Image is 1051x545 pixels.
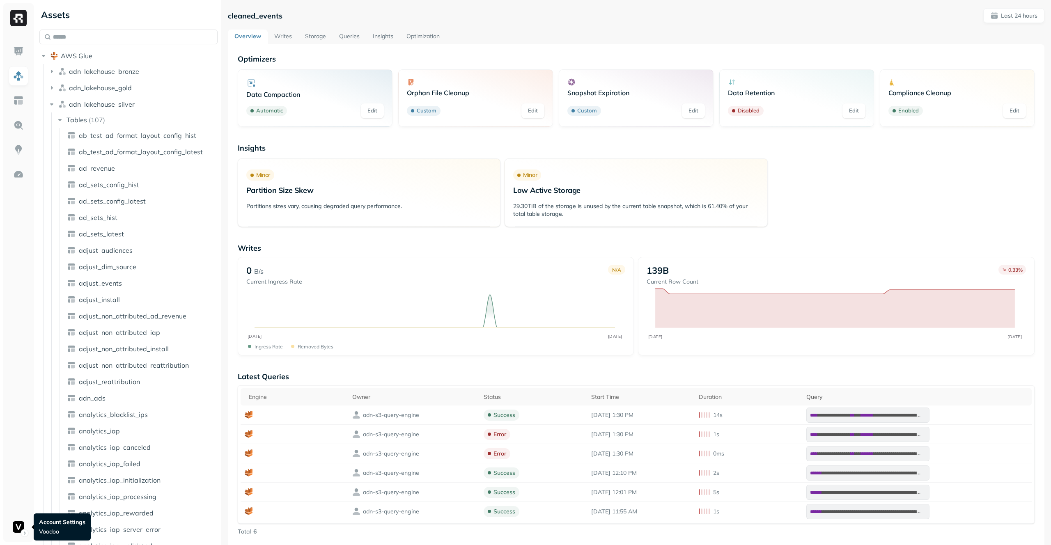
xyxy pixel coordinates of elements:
p: adn-s3-query-engine [363,469,419,477]
a: analytics_iap_canceled [64,441,219,454]
span: analytics_iap_server_error [79,525,161,534]
img: table [67,394,76,402]
a: adjust_dim_source [64,260,219,273]
p: Enabled [898,107,919,115]
p: 5s [713,488,719,496]
p: success [493,488,515,496]
a: ad_sets_latest [64,227,219,240]
a: adjust_non_attributed_iap [64,326,219,339]
p: Sep 18, 2025 11:55 AM [591,508,691,515]
img: Query Explorer [13,120,24,131]
a: Queries [333,30,366,44]
a: Edit [521,103,544,118]
p: adn-s3-query-engine [363,431,419,438]
p: 29.30TiB of the storage is unused by the current table snapshot, which is 61.40% of your total ta... [513,202,759,218]
p: Sep 18, 2025 1:30 PM [591,431,691,438]
p: 6 [253,528,257,536]
p: Automatic [256,107,283,115]
a: ab_test_ad_format_layout_config_hist [64,129,219,142]
p: Last 24 hours [1001,12,1037,20]
img: namespace [58,100,67,108]
span: adjust_events [79,279,122,287]
p: error [493,450,506,458]
p: success [493,469,515,477]
a: ad_sets_config_latest [64,195,219,208]
span: adjust_reattribution [79,378,140,386]
a: analytics_blacklist_ips [64,408,219,421]
tspan: [DATE] [1008,334,1022,339]
a: adjust_non_attributed_install [64,342,219,355]
img: table [67,197,76,205]
p: B/s [254,266,264,276]
img: table [67,509,76,517]
p: Low Active Storage [513,185,759,195]
span: adjust_non_attributed_reattribution [79,361,189,369]
span: adn_lakehouse_gold [69,84,132,92]
span: analytics_iap_failed [79,460,140,468]
button: Tables(107) [56,113,218,126]
img: table [67,131,76,140]
span: adjust_non_attributed_install [79,345,169,353]
p: cleaned_events [228,11,282,21]
img: table [67,361,76,369]
img: Asset Explorer [13,95,24,106]
span: ad_sets_config_latest [79,197,146,205]
span: ab_test_ad_format_layout_config_hist [79,131,196,140]
span: adjust_non_attributed_iap [79,328,160,337]
p: Compliance Cleanup [888,89,1026,97]
span: AWS Glue [61,52,92,60]
span: adjust_non_attributed_ad_revenue [79,312,186,320]
a: analytics_iap_processing [64,490,219,503]
p: Latest Queries [238,372,1035,381]
span: analytics_iap_rewarded [79,509,154,517]
p: Voodoo [39,528,85,536]
button: adn_lakehouse_gold [48,81,218,94]
p: adn-s3-query-engine [363,411,419,419]
span: adjust_install [79,295,120,304]
img: Dashboard [13,46,24,57]
div: Start Time [591,393,691,401]
img: table [67,410,76,419]
span: analytics_blacklist_ips [79,410,148,419]
p: Minor [523,171,537,179]
img: Optimization [13,169,24,180]
span: ad_sets_latest [79,230,124,238]
span: ad_sets_hist [79,213,117,222]
img: table [67,279,76,287]
p: Ingress Rate [255,343,283,350]
p: Current Ingress Rate [246,278,302,286]
img: table [67,295,76,304]
div: Assets [39,8,218,21]
p: adn-s3-query-engine [363,450,419,458]
span: analytics_iap_processing [79,492,156,501]
a: ad_sets_config_hist [64,178,219,191]
p: success [493,411,515,419]
tspan: [DATE] [648,334,663,339]
p: Total [238,528,251,536]
div: Status [484,393,583,401]
p: ( 107 ) [89,116,105,124]
img: Voodoo [13,521,24,533]
p: Partition Size Skew [246,185,492,195]
a: Edit [361,103,384,118]
button: Last 24 hours [983,8,1044,23]
span: analytics_iap_canceled [79,443,151,451]
p: 0ms [713,450,724,458]
a: adjust_audiences [64,244,219,257]
a: analytics_iap [64,424,219,437]
p: Sep 18, 2025 1:30 PM [591,450,691,458]
p: N/A [612,267,621,273]
p: Orphan File Cleanup [407,89,544,97]
img: table [67,148,76,156]
p: Sep 18, 2025 12:01 PM [591,488,691,496]
a: Edit [842,103,865,118]
p: Custom [417,107,436,115]
img: table [67,328,76,337]
img: table [67,181,76,189]
p: error [493,431,506,438]
p: Sep 18, 2025 12:10 PM [591,469,691,477]
p: 1s [713,431,719,438]
img: table [67,263,76,271]
img: Insights [13,144,24,155]
span: adjust_dim_source [79,263,136,271]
